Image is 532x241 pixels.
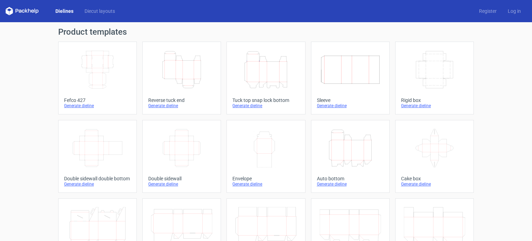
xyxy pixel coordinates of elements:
[232,181,299,187] div: Generate dieline
[50,8,79,15] a: Dielines
[317,181,384,187] div: Generate dieline
[148,103,215,109] div: Generate dieline
[311,120,390,193] a: Auto bottomGenerate dieline
[401,97,468,103] div: Rigid box
[142,120,221,193] a: Double sidewallGenerate dieline
[232,176,299,181] div: Envelope
[401,176,468,181] div: Cake box
[395,120,474,193] a: Cake boxGenerate dieline
[148,97,215,103] div: Reverse tuck end
[58,120,137,193] a: Double sidewall double bottomGenerate dieline
[79,8,121,15] a: Diecut layouts
[64,176,131,181] div: Double sidewall double bottom
[395,42,474,114] a: Rigid boxGenerate dieline
[473,8,502,15] a: Register
[317,103,384,109] div: Generate dieline
[227,42,305,114] a: Tuck top snap lock bottomGenerate dieline
[401,181,468,187] div: Generate dieline
[64,181,131,187] div: Generate dieline
[317,176,384,181] div: Auto bottom
[502,8,526,15] a: Log in
[148,176,215,181] div: Double sidewall
[401,103,468,109] div: Generate dieline
[227,120,305,193] a: EnvelopeGenerate dieline
[58,42,137,114] a: Fefco 427Generate dieline
[142,42,221,114] a: Reverse tuck endGenerate dieline
[64,97,131,103] div: Fefco 427
[311,42,390,114] a: SleeveGenerate dieline
[64,103,131,109] div: Generate dieline
[232,97,299,103] div: Tuck top snap lock bottom
[232,103,299,109] div: Generate dieline
[148,181,215,187] div: Generate dieline
[317,97,384,103] div: Sleeve
[58,28,474,36] h1: Product templates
